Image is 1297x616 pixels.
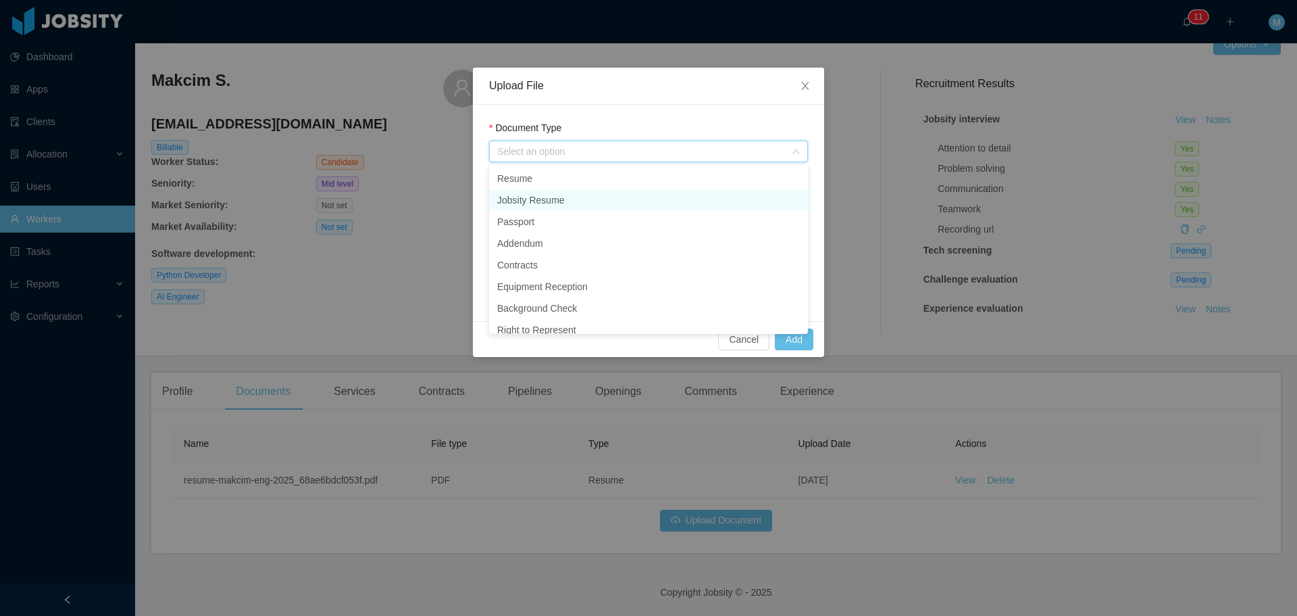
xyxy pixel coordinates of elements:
li: Jobsity Resume [489,189,808,211]
li: Resume [489,168,808,189]
li: Equipment Reception [489,276,808,298]
i: icon: close [800,80,811,91]
li: Addendum [489,233,808,254]
li: Right to Represent [489,319,808,341]
div: Upload File [489,78,808,93]
button: Cancel [718,329,769,350]
li: Contracts [489,254,808,276]
button: Add [775,329,813,350]
div: Select an option [497,145,785,158]
label: Document Type [489,122,561,133]
li: Passport [489,211,808,233]
li: Background Check [489,298,808,319]
i: icon: down [792,147,800,157]
button: Close [786,68,824,105]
